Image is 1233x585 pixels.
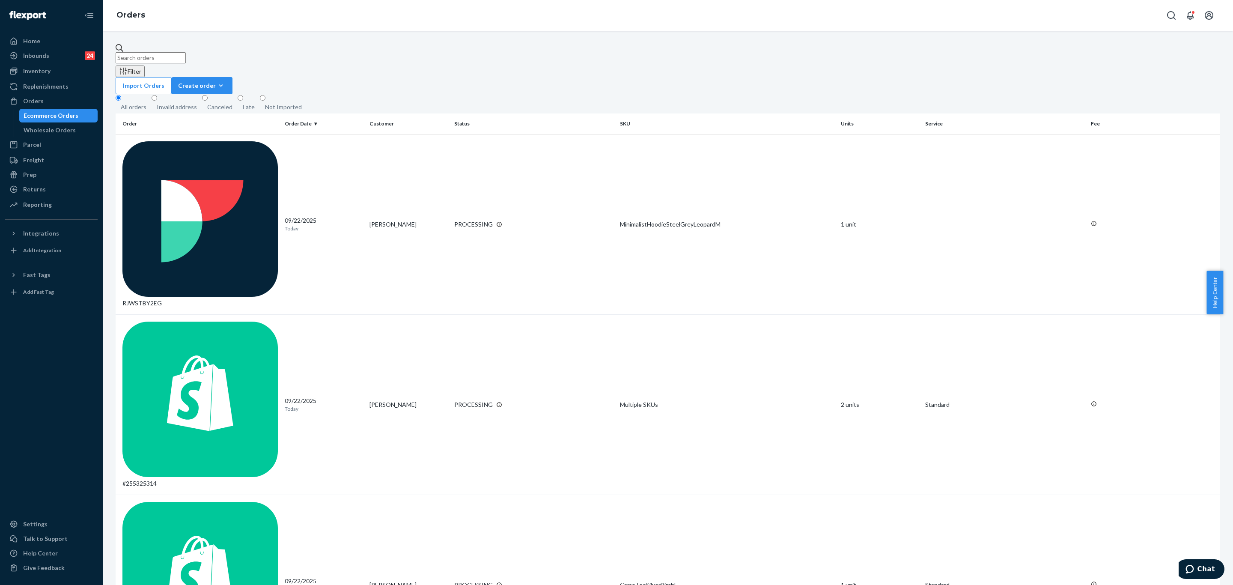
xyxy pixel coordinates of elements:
a: Parcel [5,138,98,152]
div: Invalid address [157,103,197,111]
button: Help Center [1206,271,1223,314]
a: Help Center [5,546,98,560]
button: Talk to Support [5,532,98,546]
button: Open Search Box [1163,7,1180,24]
button: Create order [172,77,232,94]
button: Close Navigation [80,7,98,24]
button: Fast Tags [5,268,98,282]
div: Prep [23,170,36,179]
button: Open notifications [1182,7,1199,24]
div: Create order [178,81,226,90]
th: Units [837,113,922,134]
div: Parcel [23,140,41,149]
td: Multiple SKUs [616,314,837,495]
button: Filter [116,66,145,77]
div: Filter [119,67,141,76]
a: Settings [5,517,98,531]
input: All orders [116,95,121,101]
div: Integrations [23,229,59,238]
a: Replenishments [5,80,98,93]
div: Customer [369,120,447,127]
input: Not Imported [260,95,265,101]
div: Ecommerce Orders [24,111,78,120]
div: Reporting [23,200,52,209]
ol: breadcrumbs [110,3,152,28]
div: Home [23,37,40,45]
a: Inventory [5,64,98,78]
th: Order Date [281,113,366,134]
th: Service [922,113,1087,134]
td: 2 units [837,314,922,495]
input: Late [238,95,243,101]
th: SKU [616,113,837,134]
div: 09/22/2025 [285,216,363,232]
input: Search orders [116,52,186,63]
th: Status [451,113,616,134]
div: Add Fast Tag [23,288,54,295]
div: Returns [23,185,46,194]
a: Inbounds24 [5,49,98,63]
div: PROCESSING [454,400,493,409]
div: Freight [23,156,44,164]
div: Orders [23,97,44,105]
div: MinimalistHoodieSteelGreyLeopardM [620,220,834,229]
a: Freight [5,153,98,167]
div: Late [243,103,255,111]
td: [PERSON_NAME] [366,134,451,314]
p: Today [285,225,363,232]
td: 1 unit [837,134,922,314]
a: Ecommerce Orders [19,109,98,122]
a: Home [5,34,98,48]
p: Standard [925,400,1084,409]
div: Inbounds [23,51,49,60]
div: Not Imported [265,103,302,111]
div: Help Center [23,549,58,558]
a: Orders [116,10,145,20]
div: RJWSTBY2EG [122,141,278,307]
div: Inventory [23,67,51,75]
iframe: Opens a widget where you can chat to one of our agents [1179,559,1224,581]
a: Add Fast Tag [5,285,98,299]
div: Canceled [207,103,232,111]
input: Canceled [202,95,208,101]
p: Today [285,405,363,412]
div: #255325314 [122,322,278,488]
input: Invalid address [152,95,157,101]
div: Add Integration [23,247,61,254]
a: Prep [5,168,98,182]
div: 24 [85,51,95,60]
div: Settings [23,520,48,528]
div: Give Feedback [23,564,65,572]
div: Talk to Support [23,534,68,543]
a: Orders [5,94,98,108]
button: Open account menu [1200,7,1218,24]
th: Order [116,113,281,134]
th: Fee [1087,113,1220,134]
div: Fast Tags [23,271,51,279]
div: 09/22/2025 [285,397,363,412]
button: Give Feedback [5,561,98,575]
div: Wholesale Orders [24,126,76,134]
a: Add Integration [5,244,98,257]
div: Replenishments [23,82,68,91]
a: Wholesale Orders [19,123,98,137]
div: All orders [121,103,146,111]
button: Integrations [5,227,98,240]
a: Returns [5,182,98,196]
div: PROCESSING [454,220,493,229]
a: Reporting [5,198,98,212]
button: Import Orders [116,77,172,94]
td: [PERSON_NAME] [366,314,451,495]
img: Flexport logo [9,11,46,20]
